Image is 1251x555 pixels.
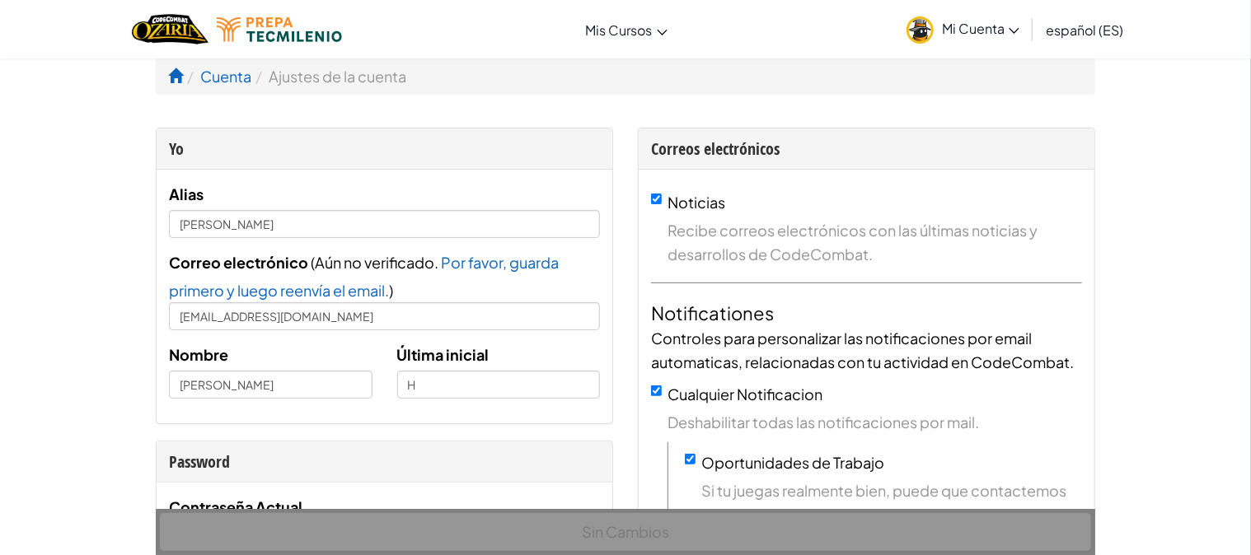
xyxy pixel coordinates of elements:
[397,343,490,366] label: Última inicial
[169,253,308,272] span: Correo electrónico
[942,20,1019,37] span: Mi Cuenta
[169,137,600,161] div: Yo
[651,137,1082,161] div: Correos electrónicos
[1038,7,1132,52] a: español (ES)
[701,453,884,472] label: Oportunidades de Trabajo
[200,67,251,86] a: Cuenta
[169,450,600,473] div: Password
[251,64,406,88] li: Ajustes de la cuenta
[668,410,1082,434] span: Deshabilitar todas las notificaciones por mail.
[132,12,208,46] img: Home
[169,182,204,206] label: Alias
[169,343,228,366] label: Nombre
[132,12,208,46] a: Ozaria by CodeCombat logo
[169,495,302,519] label: Contraseña Actual
[578,7,676,52] a: Mis Cursos
[668,385,822,403] label: Cualquier Notificacion
[217,17,342,42] img: Tecmilenio logo
[308,253,315,272] span: (
[907,16,934,44] img: avatar
[651,329,1074,371] span: Controles para personalizar las notificaciones por email automaticas, relacionadas con tu activid...
[1046,21,1123,39] span: español (ES)
[701,478,1082,526] span: Si tu juegas realmente bien, puede que contactemos contigo para que consigas un trabajo (mejor).
[898,3,1028,55] a: Mi Cuenta
[389,281,393,300] span: )
[315,253,441,272] span: Aún no verificado.
[651,300,1082,326] h4: Notificationes
[586,21,653,39] span: Mis Cursos
[668,218,1082,266] span: Recibe correos electrónicos con las últimas noticias y desarrollos de CodeCombat.
[668,193,725,212] label: Noticias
